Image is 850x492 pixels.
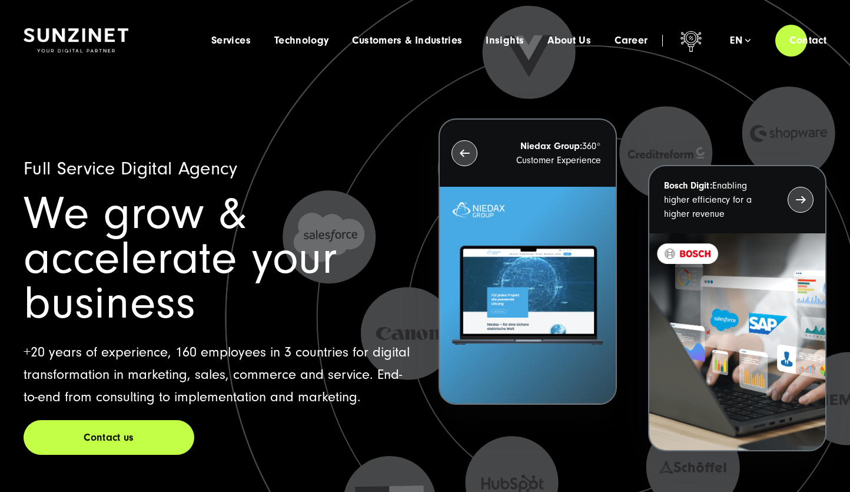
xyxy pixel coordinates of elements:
[664,180,712,191] strong: Bosch Digit:
[730,35,751,47] div: en
[24,341,411,408] p: +20 years of experience, 160 employees in 3 countries for digital transformation in marketing, sa...
[440,187,616,404] img: Letztes Projekt von Niedax. Ein Laptop auf dem die Niedax Website geöffnet ist, auf blauem Hinter...
[24,28,128,53] img: SUNZINET Full Service Digital Agentur
[486,35,524,47] a: Insights
[664,179,766,221] p: Enabling higher efficiency for a higher revenue
[520,141,582,151] strong: Niedax Group:
[615,35,648,47] a: Career
[775,24,841,57] a: Contact
[24,191,411,326] h1: We grow & accelerate your business
[649,233,825,450] img: recent-project_BOSCH_2024-03
[547,35,591,47] a: About Us
[439,118,617,405] button: Niedax Group:360° Customer Experience Letztes Projekt von Niedax. Ein Laptop auf dem die Niedax W...
[211,35,251,47] a: Services
[24,158,238,179] span: Full Service Digital Agency
[274,35,329,47] a: Technology
[352,35,462,47] a: Customers & Industries
[499,139,601,167] p: 360° Customer Experience
[648,165,826,451] button: Bosch Digit:Enabling higher efficiency for a higher revenue recent-project_BOSCH_2024-03
[24,420,194,455] a: Contact us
